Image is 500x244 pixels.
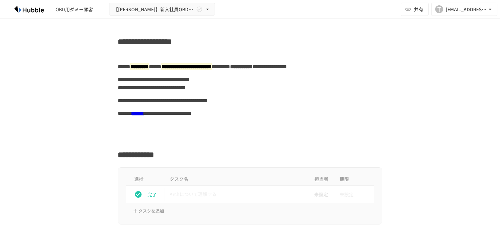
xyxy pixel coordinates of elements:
div: T [435,5,443,13]
th: 担当者 [308,173,334,186]
span: 未設定 [340,188,354,201]
table: task table [126,173,374,203]
p: Archについて理解する [170,190,303,198]
div: OBD用ダミー顧客 [56,6,93,13]
button: 共有 [401,3,429,16]
span: 未設定 [309,191,328,198]
th: 進捗 [126,173,165,186]
button: 【[PERSON_NAME]】新入社員OBD用Arch [109,3,215,16]
span: 【[PERSON_NAME]】新入社員OBD用Arch [113,5,195,14]
button: T[EMAIL_ADDRESS][DOMAIN_NAME] [431,3,497,16]
button: タスクを追加 [131,206,166,216]
span: 共有 [414,6,423,13]
button: status [132,188,145,201]
th: 期限 [334,173,374,186]
div: [EMAIL_ADDRESS][DOMAIN_NAME] [446,5,487,14]
p: 完了 [147,191,161,198]
img: HzDRNkGCf7KYO4GfwKnzITak6oVsp5RHeZBEM1dQFiQ [8,4,50,15]
th: タスク名 [164,173,308,186]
